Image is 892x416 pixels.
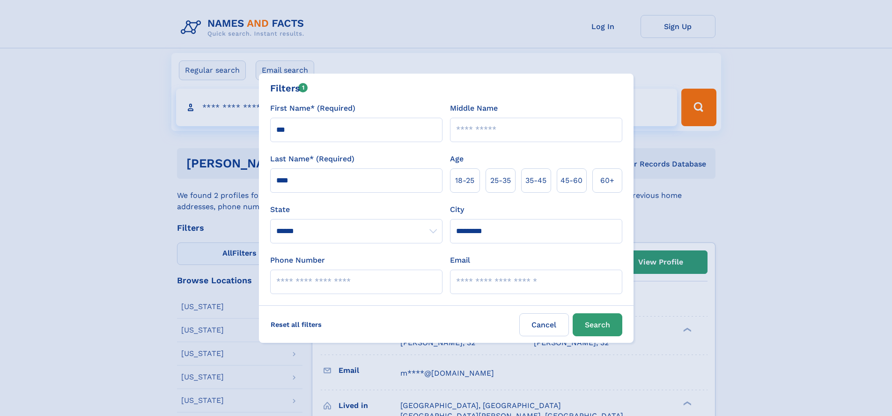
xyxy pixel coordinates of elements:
label: Middle Name [450,103,498,114]
button: Search [573,313,622,336]
label: First Name* (Required) [270,103,355,114]
span: 60+ [600,175,614,186]
label: Age [450,153,464,165]
div: Filters [270,81,308,95]
span: 45‑60 [560,175,582,186]
span: 25‑35 [490,175,511,186]
label: City [450,204,464,215]
label: Phone Number [270,255,325,266]
span: 35‑45 [525,175,546,186]
span: 18‑25 [455,175,474,186]
label: Last Name* (Required) [270,153,354,165]
label: Cancel [519,313,569,336]
label: Reset all filters [265,313,328,336]
label: State [270,204,442,215]
label: Email [450,255,470,266]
